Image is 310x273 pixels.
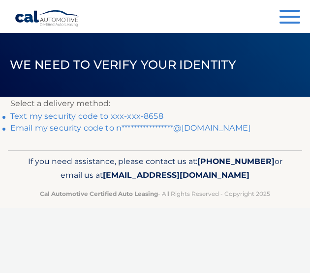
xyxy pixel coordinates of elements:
p: Select a delivery method: [10,97,300,110]
a: Cal Automotive [15,10,80,27]
span: We need to verify your identity [10,57,236,72]
span: [PHONE_NUMBER] [197,157,275,166]
p: If you need assistance, please contact us at: or email us at [23,155,288,183]
button: Menu [279,10,300,26]
p: - All Rights Reserved - Copyright 2025 [23,189,288,199]
a: Text my security code to xxx-xxx-8658 [10,111,163,121]
span: [EMAIL_ADDRESS][DOMAIN_NAME] [103,170,249,180]
strong: Cal Automotive Certified Auto Leasing [40,190,158,197]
